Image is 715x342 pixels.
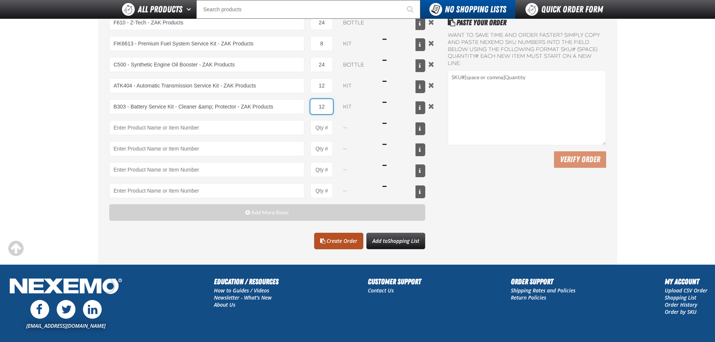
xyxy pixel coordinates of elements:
h2: Paste Your Order [448,17,606,28]
a: Contact Us [368,287,394,294]
button: Remove the current row [427,102,436,110]
input: Product Quantity [310,120,333,135]
select: Unit [339,78,376,93]
select: Unit [339,15,376,30]
button: View All Prices [415,122,425,135]
a: Upload CSV Order [665,287,707,294]
h2: Customer Support [368,276,421,287]
input: Product [109,57,305,72]
select: Unit [339,99,376,114]
input: Product Quantity [310,183,333,198]
: Product [109,162,305,177]
input: Product [109,99,305,114]
a: Shipping Rates and Policies [511,287,575,294]
h2: My Account [665,276,707,287]
button: View All Prices [415,164,425,177]
a: How to Guides / Videos [214,287,269,294]
input: Product Quantity [310,57,333,72]
button: View All Prices [415,185,425,198]
img: Nexemo Logo [8,276,124,298]
a: [EMAIL_ADDRESS][DOMAIN_NAME] [26,322,105,329]
input: Product Quantity [310,15,333,30]
input: Product [109,36,305,51]
button: View All Prices [415,80,425,93]
h2: Order Support [511,276,575,287]
a: Order by SKU [665,308,697,315]
input: Product Quantity [310,78,333,93]
input: Product Quantity [310,162,333,177]
input: Product Quantity [310,141,333,156]
button: View All Prices [415,143,425,156]
input: Product Quantity [310,99,333,114]
button: View All Prices [415,101,425,114]
div: Scroll to the top [8,240,24,257]
button: View All Prices [415,59,425,72]
select: Unit [339,36,376,51]
button: Remove the current row [427,39,436,47]
input: Product Quantity [310,36,333,51]
: Product [109,183,305,198]
label: Want to save time and order faster? Simply copy and paste NEXEMO SKU numbers into the field below... [448,32,606,67]
span: All Products [138,3,182,16]
a: Order History [665,301,697,308]
a: About Us [214,301,235,308]
span: Shopping List [388,237,419,244]
button: View All Prices [415,17,425,30]
input: Product [109,78,305,93]
: Product [109,141,305,156]
a: Create Order [314,233,363,249]
button: Remove the current row [427,60,436,68]
: Product [109,120,305,135]
h2: Education / Resources [214,276,278,287]
button: View All Prices [415,38,425,51]
select: Unit [339,57,376,72]
button: Add toShopping List [366,233,425,249]
a: Shopping List [665,294,696,301]
input: Product [109,15,305,30]
a: Newsletter - What's New [214,294,272,301]
span: No Shopping Lists [445,4,506,15]
span: Add More Rows [251,209,289,215]
span: Add to [372,237,419,244]
button: Remove the current row [427,81,436,89]
button: Add More Rows [109,204,426,221]
button: Remove the current row [427,18,436,26]
a: Return Policies [511,294,546,301]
